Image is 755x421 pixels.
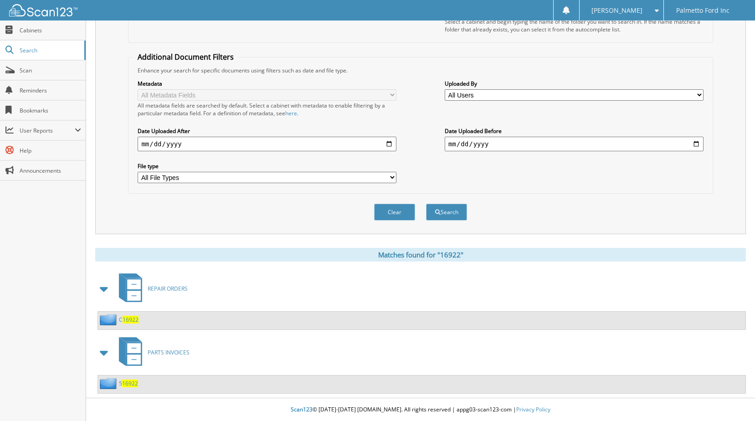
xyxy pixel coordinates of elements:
[113,271,188,307] a: REPAIR ORDERS
[138,80,396,87] label: Metadata
[138,162,396,170] label: File type
[119,380,138,387] a: 516922
[445,18,704,33] div: Select a cabinet and begin typing the name of the folder you want to search in. If the name match...
[709,377,755,421] iframe: Chat Widget
[20,167,81,175] span: Announcements
[100,378,119,389] img: folder2.png
[123,316,139,323] span: 16922
[133,52,238,62] legend: Additional Document Filters
[100,314,119,325] img: folder2.png
[9,4,77,16] img: scan123-logo-white.svg
[148,285,188,293] span: REPAIR ORDERS
[138,137,396,151] input: start
[516,406,550,413] a: Privacy Policy
[86,399,755,421] div: © [DATE]-[DATE] [DOMAIN_NAME]. All rights reserved | appg03-scan123-com |
[138,102,396,117] div: All metadata fields are searched by default. Select a cabinet with metadata to enable filtering b...
[122,380,138,387] span: 16922
[95,248,746,262] div: Matches found for "16922"
[119,316,139,323] a: C16922
[148,349,190,356] span: PARTS INVOICES
[426,204,467,221] button: Search
[20,46,80,54] span: Search
[676,8,729,13] span: Palmetto Ford Inc
[20,147,81,154] span: Help
[20,87,81,94] span: Reminders
[20,107,81,114] span: Bookmarks
[445,80,704,87] label: Uploaded By
[20,26,81,34] span: Cabinets
[285,109,297,117] a: here
[445,127,704,135] label: Date Uploaded Before
[20,127,75,134] span: User Reports
[445,137,704,151] input: end
[113,334,190,370] a: PARTS INVOICES
[138,127,396,135] label: Date Uploaded After
[133,67,708,74] div: Enhance your search for specific documents using filters such as date and file type.
[591,8,642,13] span: [PERSON_NAME]
[374,204,415,221] button: Clear
[20,67,81,74] span: Scan
[291,406,313,413] span: Scan123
